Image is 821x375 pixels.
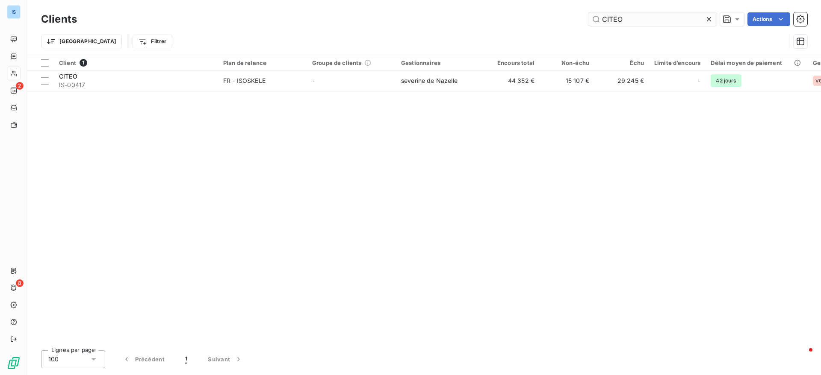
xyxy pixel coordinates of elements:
td: 44 352 € [485,70,540,91]
div: FR - ISOSKELE [223,76,266,85]
span: 1 [185,355,187,363]
button: Suivant [198,350,253,368]
button: 1 [175,350,198,368]
span: CITEO [59,73,77,80]
span: 100 [48,355,59,363]
h3: Clients [41,12,77,27]
span: Client [59,59,76,66]
span: - [312,77,315,84]
div: Échu [600,59,644,66]
span: 42 jours [711,74,741,87]
div: Gestionnaires [401,59,480,66]
img: Logo LeanPay [7,356,21,370]
button: Actions [747,12,790,26]
a: 2 [7,84,20,97]
button: Filtrer [133,35,172,48]
input: Rechercher [588,12,717,26]
iframe: Intercom live chat [792,346,812,366]
td: 15 107 € [540,70,594,91]
button: [GEOGRAPHIC_DATA] [41,35,122,48]
div: IS [7,5,21,19]
span: 2 [16,82,24,90]
div: Encours total [490,59,535,66]
div: Non-échu [545,59,589,66]
span: 8 [16,279,24,287]
div: Limite d’encours [654,59,700,66]
button: Précédent [112,350,175,368]
span: - [698,76,700,85]
span: 1 [80,59,87,67]
td: 29 245 € [594,70,649,91]
div: Délai moyen de paiement [711,59,802,66]
span: severine de Nazelle [401,77,458,84]
span: Groupe de clients [312,59,362,66]
div: Plan de relance [223,59,302,66]
span: IS-00417 [59,81,213,89]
